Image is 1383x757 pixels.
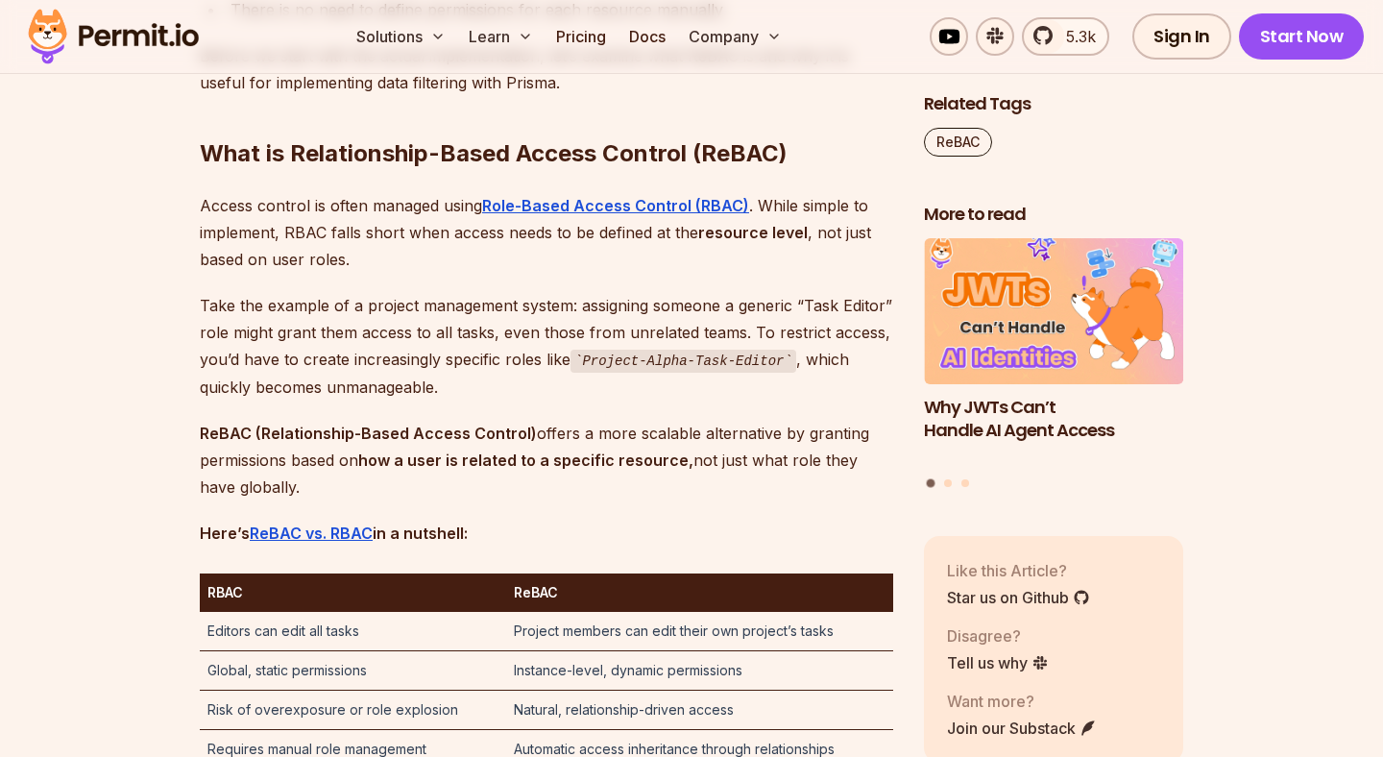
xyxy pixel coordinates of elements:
a: Why JWTs Can’t Handle AI Agent AccessWhy JWTs Can’t Handle AI Agent Access [924,238,1183,467]
strong: ReBAC (Relationship-Based Access Control) [200,424,537,443]
h2: More to read [924,203,1183,227]
div: Posts [924,238,1183,490]
strong: resource level [698,223,808,242]
td: Natural, relationship-driven access [506,690,893,729]
img: Why JWTs Can’t Handle AI Agent Access [924,238,1183,384]
a: Pricing [548,17,614,56]
button: Go to slide 1 [927,478,935,487]
a: Sign In [1132,13,1231,60]
h3: Why JWTs Can’t Handle AI Agent Access [924,395,1183,443]
td: Risk of overexposure or role explosion [200,690,506,729]
td: Project members can edit their own project’s tasks [506,612,893,651]
strong: Here’s [200,524,250,543]
th: RBAC [200,574,506,612]
a: Start Now [1239,13,1365,60]
a: Docs [621,17,673,56]
a: Role-Based Access Control (RBAC) [482,196,749,215]
a: ReBAC vs. RBAC [250,524,373,543]
button: Company [681,17,789,56]
p: Want more? [947,689,1097,712]
span: 5.3k [1055,25,1096,48]
p: Access control is often managed using . While simple to implement, RBAC falls short when access n... [200,192,893,273]
h2: Related Tags [924,92,1183,116]
code: Project-Alpha-Task-Editor [570,350,796,373]
a: 5.3k [1022,17,1109,56]
p: Disagree? [947,623,1049,647]
a: ReBAC [924,128,992,157]
p: Like this Article? [947,558,1090,581]
p: Take the example of a project management system: assigning someone a generic “Task Editor” role m... [200,292,893,401]
h2: What is Relationship-Based Access Control (ReBAC) [200,61,893,169]
button: Solutions [349,17,453,56]
button: Go to slide 2 [944,478,952,486]
strong: how a user is related to a specific resource, [358,451,693,470]
th: ReBAC [506,574,893,612]
button: Go to slide 3 [961,478,969,486]
li: 1 of 3 [924,238,1183,467]
button: Learn [461,17,541,56]
a: Star us on Github [947,585,1090,608]
td: Instance-level, dynamic permissions [506,650,893,690]
a: Tell us why [947,650,1049,673]
td: Global, static permissions [200,650,506,690]
strong: in a nutshell: [373,524,468,543]
p: offers a more scalable alternative by granting permissions based on not just what role they have ... [200,420,893,501]
img: Permit logo [19,4,207,69]
td: Editors can edit all tasks [200,612,506,651]
a: Join our Substack [947,716,1097,739]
